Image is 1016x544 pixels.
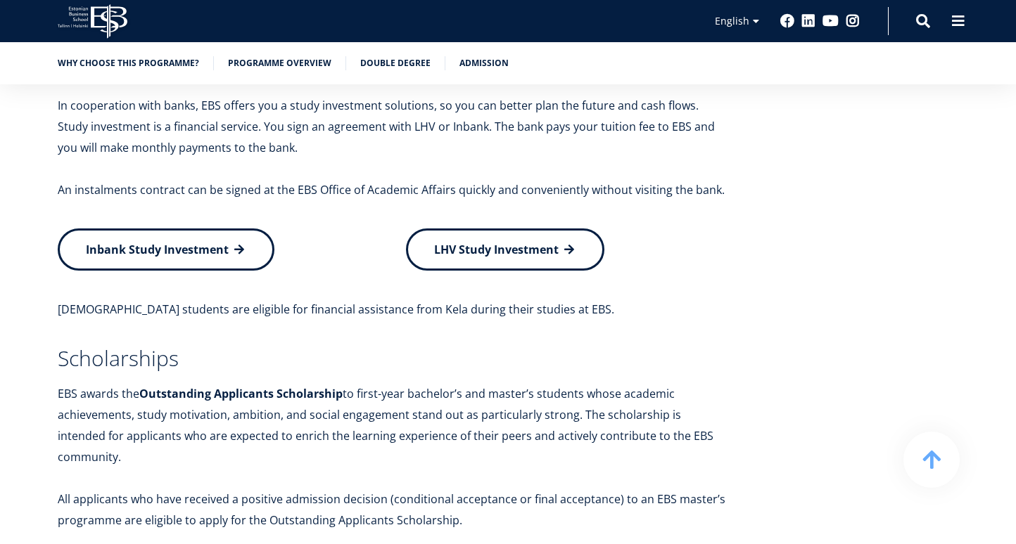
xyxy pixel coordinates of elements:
[459,56,509,70] a: Admission
[58,56,199,70] a: Why choose this programme?
[86,242,229,257] span: Inbank Study Investment
[58,179,726,200] p: An instalments contract can be signed at the EBS Office of Academic Affairs quickly and convenien...
[801,14,815,28] a: Linkedin
[406,228,604,271] a: LHV Study Investment
[846,14,860,28] a: Instagram
[58,95,726,158] p: In cooperation with banks, EBS offers you a study investment solutions, so you can better plan th...
[334,1,379,13] span: Last Name
[360,56,431,70] a: Double Degree
[15,195,155,207] span: MA in International Management
[228,56,331,70] a: Programme overview
[58,299,726,320] p: [DEMOGRAPHIC_DATA] students are eligible for financial assistance from Kela during their studies ...
[823,14,839,28] a: Youtube
[58,228,274,271] a: Inbank Study Investment
[139,386,343,401] strong: Outstanding Applicants Scholarship
[780,14,794,28] a: Facebook
[58,383,726,467] p: EBS awards the to first-year bachelor’s and master’s students whose academic achievements, study ...
[58,348,726,369] h3: Scholarships
[58,488,726,531] p: All applicants who have received a positive admission decision (conditional acceptance or final a...
[434,242,559,257] span: LHV Study Investment
[4,196,12,205] input: MA in International Management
